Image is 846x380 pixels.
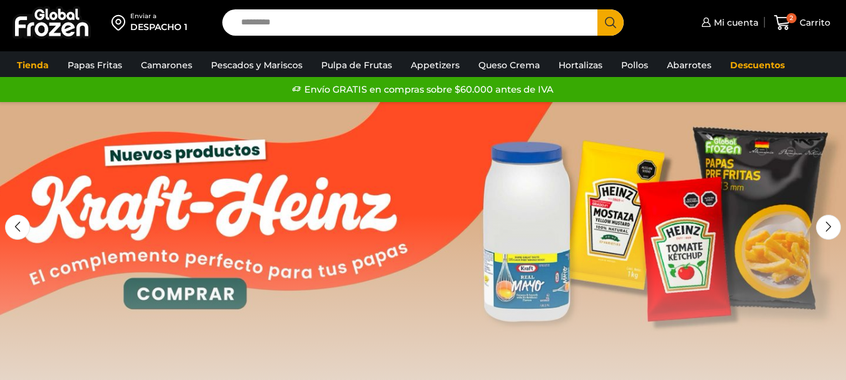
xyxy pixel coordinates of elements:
[135,53,199,77] a: Camarones
[698,10,758,35] a: Mi cuenta
[552,53,609,77] a: Hortalizas
[130,21,187,33] div: DESPACHO 1
[597,9,624,36] button: Search button
[615,53,654,77] a: Pollos
[111,12,130,33] img: address-field-icon.svg
[130,12,187,21] div: Enviar a
[472,53,546,77] a: Queso Crema
[405,53,466,77] a: Appetizers
[724,53,791,77] a: Descuentos
[787,13,797,23] span: 2
[661,53,718,77] a: Abarrotes
[711,16,758,29] span: Mi cuenta
[315,53,398,77] a: Pulpa de Frutas
[61,53,128,77] a: Papas Fritas
[797,16,830,29] span: Carrito
[771,8,833,38] a: 2 Carrito
[11,53,55,77] a: Tienda
[205,53,309,77] a: Pescados y Mariscos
